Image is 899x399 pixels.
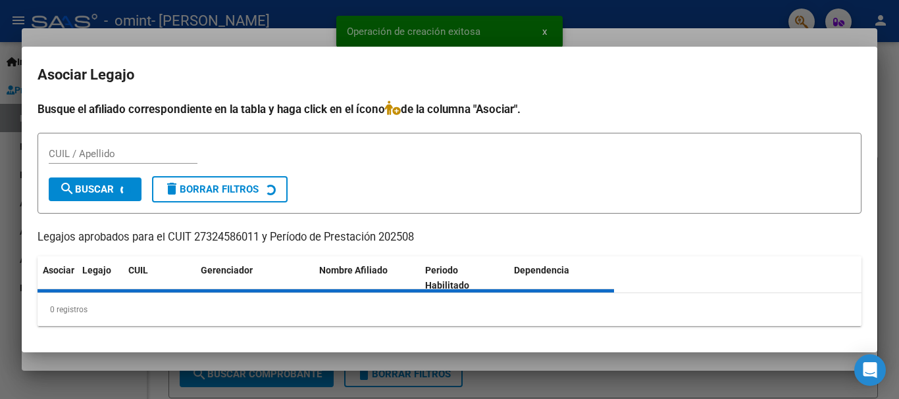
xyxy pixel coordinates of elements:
datatable-header-cell: Asociar [38,256,77,300]
button: Buscar [49,177,141,201]
span: Borrar Filtros [164,183,259,195]
span: Dependencia [514,265,569,275]
span: Periodo Habilitado [425,265,469,291]
span: Asociar [43,265,74,275]
span: Buscar [59,183,114,195]
span: CUIL [128,265,148,275]
span: Legajo [82,265,111,275]
mat-icon: search [59,181,75,197]
datatable-header-cell: Nombre Afiliado [314,256,420,300]
span: Nombre Afiliado [319,265,388,275]
datatable-header-cell: Dependencia [509,256,615,300]
h4: Busque el afiliado correspondiente en la tabla y haga click en el ícono de la columna "Asociar". [38,101,861,118]
h2: Asociar Legajo [38,62,861,87]
div: Open Intercom Messenger [854,354,886,386]
button: Borrar Filtros [152,176,288,202]
datatable-header-cell: Periodo Habilitado [420,256,509,300]
span: Gerenciador [201,265,253,275]
datatable-header-cell: Gerenciador [195,256,314,300]
datatable-header-cell: CUIL [123,256,195,300]
div: 0 registros [38,293,861,326]
p: Legajos aprobados para el CUIT 27324586011 y Período de Prestación 202508 [38,229,861,246]
datatable-header-cell: Legajo [77,256,123,300]
mat-icon: delete [164,181,180,197]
